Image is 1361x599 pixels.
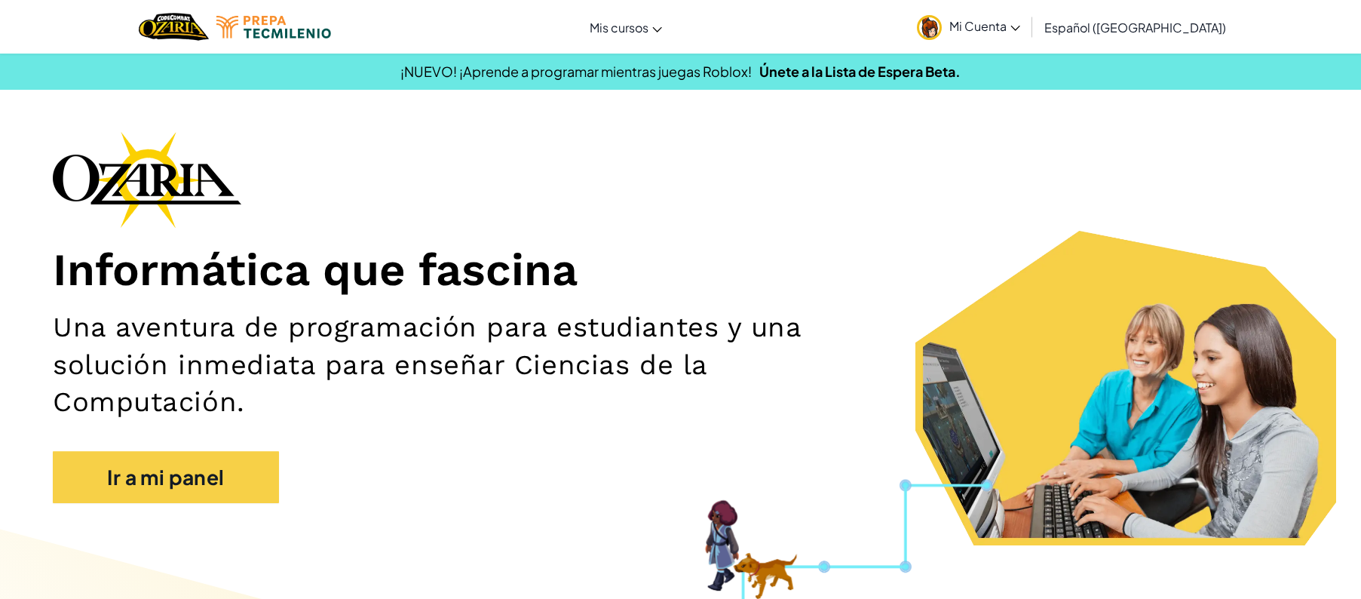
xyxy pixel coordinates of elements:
[1037,7,1234,48] a: Español ([GEOGRAPHIC_DATA])
[590,20,648,35] span: Mis cursos
[53,131,241,228] img: Ozaria branding logo
[759,63,961,80] a: Únete a la Lista de Espera Beta.
[53,451,279,504] a: Ir a mi panel
[400,63,752,80] span: ¡NUEVO! ¡Aprende a programar mientras juegas Roblox!
[53,243,1308,298] h1: Informática que fascina
[216,16,331,38] img: Tecmilenio logo
[139,11,209,42] img: Home
[917,15,942,40] img: avatar
[949,18,1020,34] span: Mi Cuenta
[139,11,209,42] a: Ozaria by CodeCombat logo
[1044,20,1226,35] span: Español ([GEOGRAPHIC_DATA])
[909,3,1028,51] a: Mi Cuenta
[53,309,894,420] h2: Una aventura de programación para estudiantes y una solución inmediata para enseñar Ciencias de l...
[582,7,670,48] a: Mis cursos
